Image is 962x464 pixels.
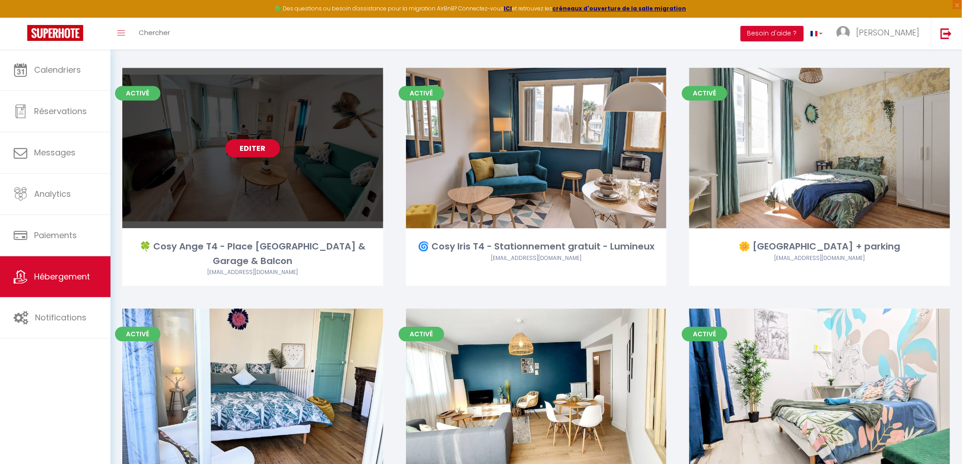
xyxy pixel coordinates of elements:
[682,86,727,100] span: Activé
[35,312,86,323] span: Notifications
[406,239,667,254] div: 🌀 Cosy Iris T4 - Stationnement gratuit - Lumineux
[34,64,81,75] span: Calendriers
[34,147,75,158] span: Messages
[399,327,444,341] span: Activé
[741,26,804,41] button: Besoin d'aide ?
[553,5,686,12] a: créneaux d'ouverture de la salle migration
[115,327,160,341] span: Activé
[122,239,383,268] div: 🍀 Cosy Ange T4 - Place [GEOGRAPHIC_DATA] & Garage & Balcon
[689,254,950,263] div: Airbnb
[504,5,512,12] a: ICI
[122,268,383,277] div: Airbnb
[34,230,77,241] span: Paiements
[27,25,83,41] img: Super Booking
[34,188,71,200] span: Analytics
[34,271,90,282] span: Hébergement
[399,86,444,100] span: Activé
[682,327,727,341] span: Activé
[941,28,952,39] img: logout
[132,18,177,50] a: Chercher
[225,139,280,157] a: Editer
[837,26,850,40] img: ...
[830,18,931,50] a: ... [PERSON_NAME]
[406,254,667,263] div: Airbnb
[689,239,950,254] div: 🌼 [GEOGRAPHIC_DATA] + parking
[139,28,170,37] span: Chercher
[856,27,920,38] span: [PERSON_NAME]
[7,4,35,31] button: Ouvrir le widget de chat LiveChat
[34,105,87,117] span: Réservations
[115,86,160,100] span: Activé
